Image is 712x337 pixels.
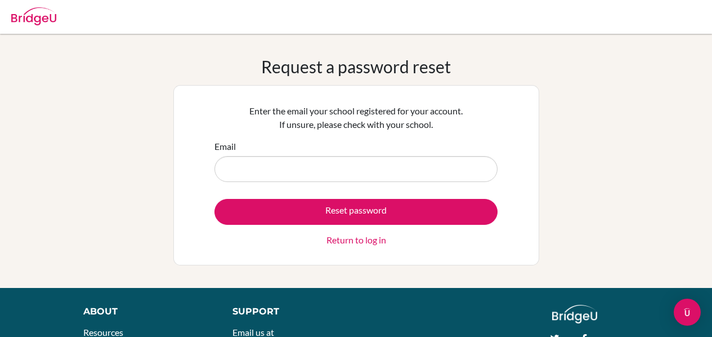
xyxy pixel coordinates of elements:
[552,305,598,323] img: logo_white@2x-f4f0deed5e89b7ecb1c2cc34c3e3d731f90f0f143d5ea2071677605dd97b5244.png
[261,56,451,77] h1: Request a password reset
[326,233,386,247] a: Return to log in
[214,140,236,153] label: Email
[83,305,207,318] div: About
[214,199,498,225] button: Reset password
[232,305,345,318] div: Support
[214,104,498,131] p: Enter the email your school registered for your account. If unsure, please check with your school.
[11,7,56,25] img: Bridge-U
[674,299,701,326] div: Open Intercom Messenger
